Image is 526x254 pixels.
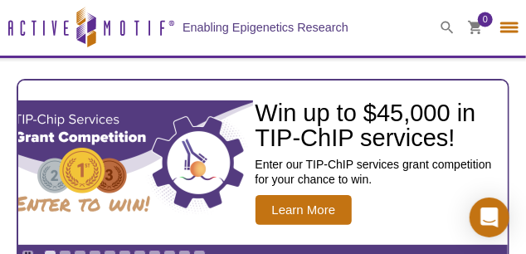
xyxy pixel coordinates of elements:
[4,100,253,225] img: TIP-ChIP Services Grant Competition
[470,198,509,237] div: Open Intercom Messenger
[183,20,348,35] h2: Enabling Epigenetics Research
[18,81,508,245] article: TIP-ChIP Services Grant Competition
[483,12,488,27] span: 0
[256,100,500,150] h2: Win up to $45,000 in TIP-ChIP services!
[18,81,508,245] a: TIP-ChIP Services Grant Competition Win up to $45,000 in TIP-ChIP services! Enter our TIP-ChIP se...
[256,195,353,225] span: Learn More
[256,157,500,187] p: Enter our TIP-ChIP services grant competition for your chance to win.
[468,21,483,38] a: 0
